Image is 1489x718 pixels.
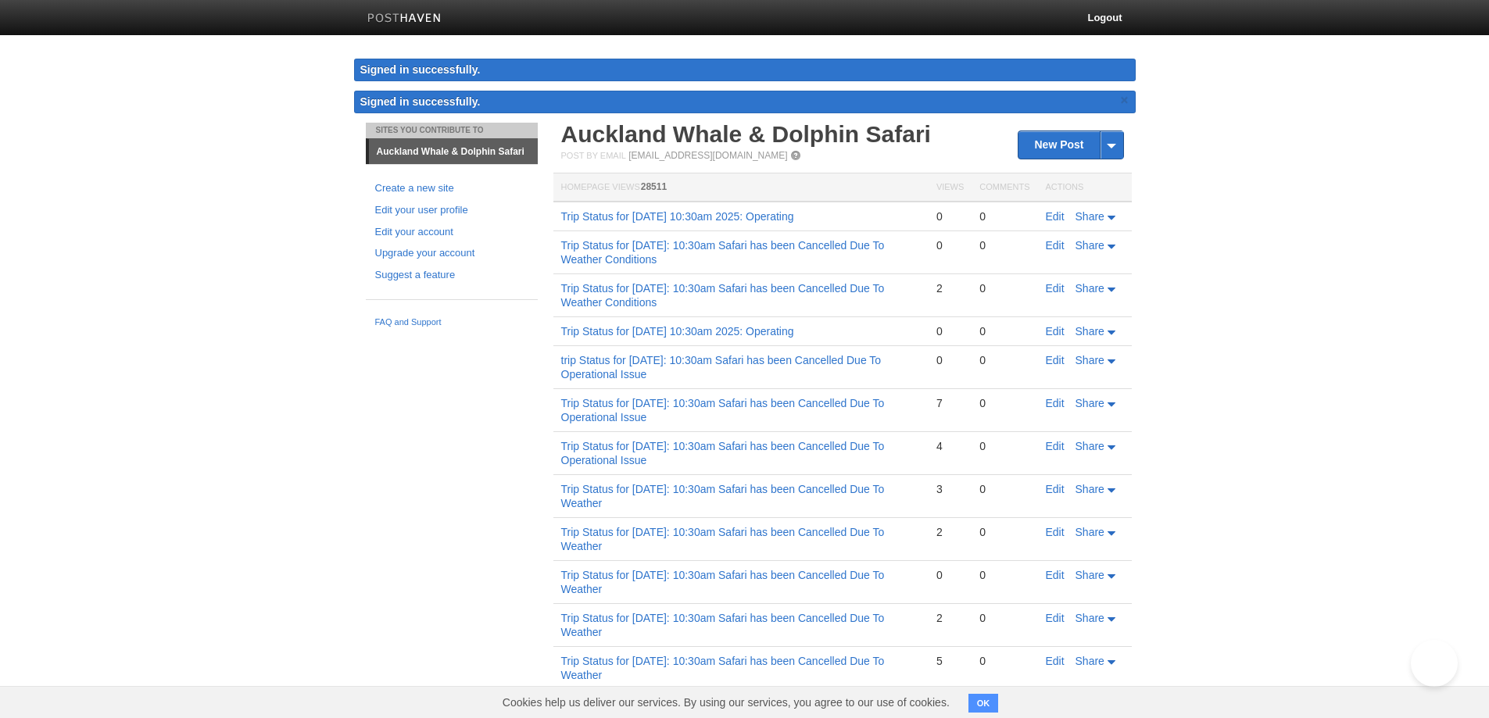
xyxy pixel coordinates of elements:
[979,353,1029,367] div: 0
[979,525,1029,539] div: 0
[1046,655,1065,667] a: Edit
[561,569,885,595] a: Trip Status for [DATE]: 10:30am Safari has been Cancelled Due To Weather
[628,150,787,161] a: [EMAIL_ADDRESS][DOMAIN_NAME]
[936,611,964,625] div: 2
[561,526,885,552] a: Trip Status for [DATE]: 10:30am Safari has been Cancelled Due To Weather
[1046,440,1065,452] a: Edit
[1038,173,1132,202] th: Actions
[979,238,1029,252] div: 0
[1076,210,1104,223] span: Share
[561,282,885,309] a: Trip Status for [DATE]: 10:30am Safari has been Cancelled Due To Weather Conditions
[936,353,964,367] div: 0
[1018,131,1122,159] a: New Post
[375,267,528,284] a: Suggest a feature
[968,694,999,713] button: OK
[1046,569,1065,581] a: Edit
[1076,483,1104,495] span: Share
[1046,325,1065,338] a: Edit
[1046,612,1065,624] a: Edit
[561,354,882,380] a: trip Status for [DATE]: 10:30am Safari has been Cancelled Due To Operational Issue
[979,654,1029,668] div: 0
[979,281,1029,295] div: 0
[561,210,794,223] a: Trip Status for [DATE] 10:30am 2025: Operating
[936,209,964,223] div: 0
[979,439,1029,453] div: 0
[1076,282,1104,295] span: Share
[979,482,1029,496] div: 0
[561,325,794,338] a: Trip Status for [DATE] 10:30am 2025: Operating
[375,224,528,241] a: Edit your account
[1046,397,1065,409] a: Edit
[367,13,442,25] img: Posthaven-bar
[375,316,528,330] a: FAQ and Support
[1076,526,1104,538] span: Share
[936,568,964,582] div: 0
[936,281,964,295] div: 2
[561,121,931,147] a: Auckland Whale & Dolphin Safari
[1411,640,1458,687] iframe: Help Scout Beacon - Open
[561,239,885,266] a: Trip Status for [DATE]: 10:30am Safari has been Cancelled Due To Weather Conditions
[561,612,885,638] a: Trip Status for [DATE]: 10:30am Safari has been Cancelled Due To Weather
[1076,397,1104,409] span: Share
[936,525,964,539] div: 2
[1076,354,1104,366] span: Share
[487,687,965,718] span: Cookies help us deliver our services. By using our services, you agree to our use of cookies.
[1076,612,1104,624] span: Share
[936,238,964,252] div: 0
[1046,282,1065,295] a: Edit
[1076,325,1104,338] span: Share
[375,202,528,219] a: Edit your user profile
[979,209,1029,223] div: 0
[936,324,964,338] div: 0
[1076,655,1104,667] span: Share
[360,95,481,108] span: Signed in successfully.
[936,439,964,453] div: 4
[1076,440,1104,452] span: Share
[972,173,1037,202] th: Comments
[561,655,885,681] a: Trip Status for [DATE]: 10:30am Safari has been Cancelled Due To Weather
[1046,526,1065,538] a: Edit
[1046,354,1065,366] a: Edit
[375,245,528,262] a: Upgrade your account
[561,397,885,423] a: Trip Status for [DATE]: 10:30am Safari has been Cancelled Due To Operational Issue
[979,396,1029,410] div: 0
[553,173,929,202] th: Homepage Views
[354,59,1136,81] div: Signed in successfully.
[641,181,667,192] span: 28511
[375,180,528,197] a: Create a new site
[979,611,1029,625] div: 0
[936,396,964,410] div: 7
[1046,239,1065,252] a: Edit
[1046,483,1065,495] a: Edit
[936,654,964,668] div: 5
[1046,210,1065,223] a: Edit
[936,482,964,496] div: 3
[369,139,538,164] a: Auckland Whale & Dolphin Safari
[1118,91,1132,110] a: ×
[929,173,972,202] th: Views
[561,483,885,509] a: Trip Status for [DATE]: 10:30am Safari has been Cancelled Due To Weather
[1076,569,1104,581] span: Share
[979,568,1029,582] div: 0
[979,324,1029,338] div: 0
[561,440,885,466] a: Trip Status for [DATE]: 10:30am Safari has been Cancelled Due To Operational Issue
[366,123,538,138] li: Sites You Contribute To
[561,151,626,160] span: Post by Email
[1076,239,1104,252] span: Share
